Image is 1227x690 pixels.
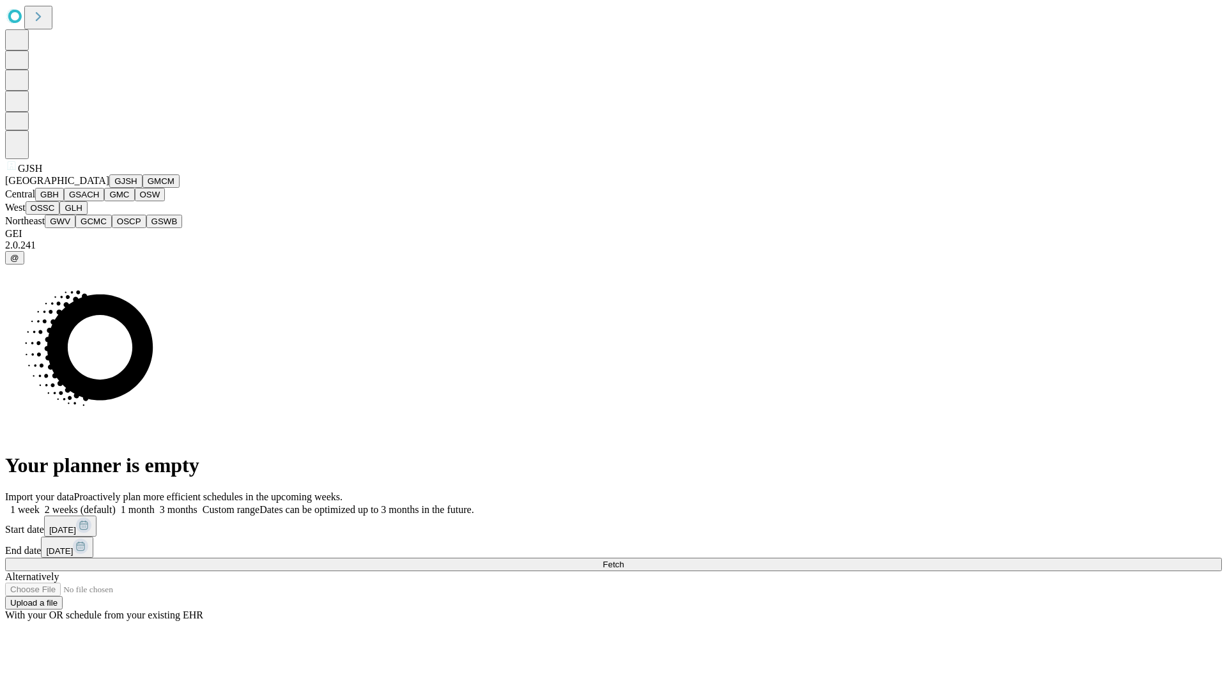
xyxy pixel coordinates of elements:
[5,240,1222,251] div: 2.0.241
[5,491,74,502] span: Import your data
[5,609,203,620] span: With your OR schedule from your existing EHR
[59,201,87,215] button: GLH
[5,215,45,226] span: Northeast
[44,516,96,537] button: [DATE]
[203,504,259,515] span: Custom range
[143,174,180,188] button: GMCM
[45,504,116,515] span: 2 weeks (default)
[74,491,343,502] span: Proactively plan more efficient schedules in the upcoming weeks.
[5,596,63,609] button: Upload a file
[26,201,60,215] button: OSSC
[64,188,104,201] button: GSACH
[5,188,35,199] span: Central
[603,560,624,569] span: Fetch
[5,558,1222,571] button: Fetch
[5,516,1222,537] div: Start date
[5,202,26,213] span: West
[259,504,474,515] span: Dates can be optimized up to 3 months in the future.
[5,228,1222,240] div: GEI
[104,188,134,201] button: GMC
[41,537,93,558] button: [DATE]
[5,571,59,582] span: Alternatively
[49,525,76,535] span: [DATE]
[18,163,42,174] span: GJSH
[5,175,109,186] span: [GEOGRAPHIC_DATA]
[46,546,73,556] span: [DATE]
[112,215,146,228] button: OSCP
[75,215,112,228] button: GCMC
[5,251,24,264] button: @
[135,188,166,201] button: OSW
[160,504,197,515] span: 3 months
[5,537,1222,558] div: End date
[35,188,64,201] button: GBH
[10,253,19,263] span: @
[10,504,40,515] span: 1 week
[5,454,1222,477] h1: Your planner is empty
[146,215,183,228] button: GSWB
[109,174,143,188] button: GJSH
[45,215,75,228] button: GWV
[121,504,155,515] span: 1 month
